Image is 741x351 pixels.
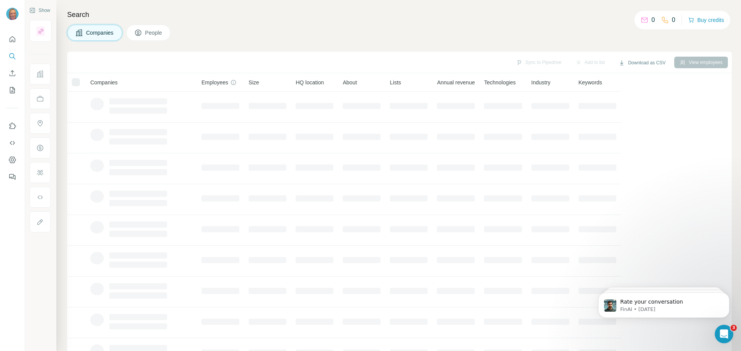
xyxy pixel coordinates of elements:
[6,8,19,20] img: Avatar
[6,119,19,133] button: Use Surfe on LinkedIn
[587,276,741,330] iframe: Intercom notifications message
[484,79,516,86] span: Technologies
[613,57,671,69] button: Download as CSV
[651,15,655,25] p: 0
[6,153,19,167] button: Dashboard
[579,79,602,86] span: Keywords
[6,32,19,46] button: Quick start
[67,9,732,20] h4: Search
[672,15,675,25] p: 0
[24,5,56,16] button: Show
[249,79,259,86] span: Size
[90,79,118,86] span: Companies
[6,170,19,184] button: Feedback
[437,79,475,86] span: Annual revenue
[86,29,114,37] span: Companies
[6,83,19,97] button: My lists
[688,15,724,25] button: Buy credits
[731,325,737,331] span: 3
[6,49,19,63] button: Search
[145,29,163,37] span: People
[531,79,551,86] span: Industry
[6,66,19,80] button: Enrich CSV
[296,79,324,86] span: HQ location
[715,325,733,343] iframe: Intercom live chat
[343,79,357,86] span: About
[390,79,401,86] span: Lists
[201,79,228,86] span: Employees
[6,136,19,150] button: Use Surfe API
